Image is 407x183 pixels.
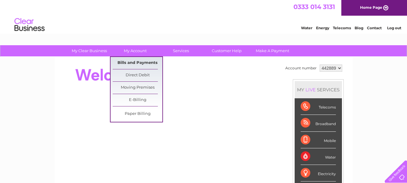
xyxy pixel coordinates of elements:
[14,16,45,34] img: logo.png
[284,63,318,73] td: Account number
[295,81,342,98] div: MY SERVICES
[304,87,317,93] div: LIVE
[113,82,162,94] a: Moving Premises
[301,148,336,165] div: Water
[113,69,162,81] a: Direct Debit
[355,26,363,30] a: Blog
[293,3,335,11] a: 0333 014 3131
[156,45,206,56] a: Services
[301,26,312,30] a: Water
[333,26,351,30] a: Telecoms
[113,57,162,69] a: Bills and Payments
[113,108,162,120] a: Paper Billing
[301,165,336,181] div: Electricity
[61,3,346,29] div: Clear Business is a trading name of Verastar Limited (registered in [GEOGRAPHIC_DATA] No. 3667643...
[110,45,160,56] a: My Account
[301,115,336,131] div: Broadband
[316,26,329,30] a: Energy
[248,45,297,56] a: Make A Payment
[367,26,382,30] a: Contact
[387,26,401,30] a: Log out
[301,98,336,115] div: Telecoms
[301,132,336,148] div: Mobile
[113,94,162,106] a: E-Billing
[64,45,114,56] a: My Clear Business
[202,45,252,56] a: Customer Help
